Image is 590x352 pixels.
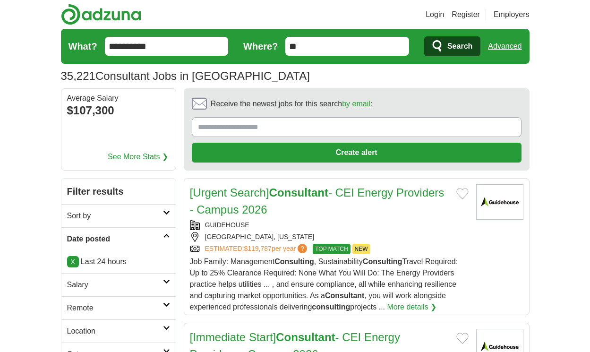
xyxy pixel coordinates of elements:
[313,244,350,254] span: TOP MATCH
[67,256,79,267] a: X
[67,256,170,267] p: Last 24 hours
[67,233,163,245] h2: Date posted
[61,319,176,343] a: Location
[61,273,176,296] a: Salary
[61,4,141,25] img: Adzuna logo
[190,186,445,216] a: [Urgent Search]Consultant- CEI Energy Providers - Campus 2026
[269,186,328,199] strong: Consultant
[190,258,458,311] span: Job Family: Management , Sustainability Travel Required: Up to 25% Clearance Required: None What ...
[61,227,176,250] a: Date posted
[67,102,170,119] div: $107,300
[342,100,370,108] a: by email
[67,210,163,222] h2: Sort by
[244,245,271,252] span: $119,787
[456,188,469,199] button: Add to favorite jobs
[452,9,480,20] a: Register
[274,258,314,266] strong: Consulting
[61,69,310,82] h1: Consultant Jobs in [GEOGRAPHIC_DATA]
[298,244,307,253] span: ?
[424,36,480,56] button: Search
[426,9,444,20] a: Login
[476,184,523,220] img: Guidehouse logo
[494,9,530,20] a: Employers
[61,68,95,85] span: 35,221
[363,258,402,266] strong: Consulting
[456,333,469,344] button: Add to favorite jobs
[488,37,522,56] a: Advanced
[61,179,176,204] h2: Filter results
[243,39,278,53] label: Where?
[67,326,163,337] h2: Location
[61,204,176,227] a: Sort by
[67,94,170,102] div: Average Salary
[276,331,335,343] strong: Consultant
[325,292,365,300] strong: Consultant
[108,151,168,163] a: See More Stats ❯
[67,279,163,291] h2: Salary
[68,39,97,53] label: What?
[61,296,176,319] a: Remote
[447,37,472,56] span: Search
[387,301,436,313] a: More details ❯
[205,221,249,229] a: GUIDEHOUSE
[352,244,370,254] span: NEW
[211,98,372,110] span: Receive the newest jobs for this search :
[312,303,350,311] strong: consulting
[67,302,163,314] h2: Remote
[192,143,522,163] button: Create alert
[205,244,309,254] a: ESTIMATED:$119,787per year?
[190,232,469,242] div: [GEOGRAPHIC_DATA], [US_STATE]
